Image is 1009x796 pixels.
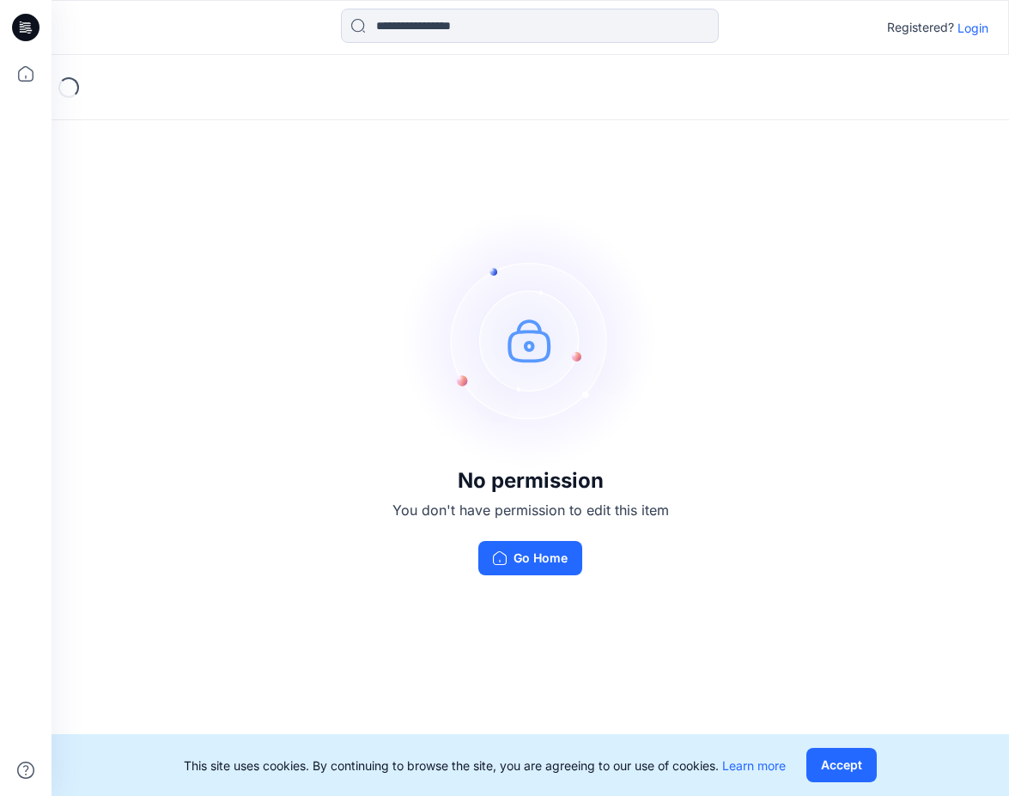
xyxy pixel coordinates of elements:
[402,211,659,469] img: no-perm.svg
[478,541,582,575] button: Go Home
[392,469,669,493] h3: No permission
[887,17,954,38] p: Registered?
[722,758,786,773] a: Learn more
[957,19,988,37] p: Login
[392,500,669,520] p: You don't have permission to edit this item
[184,757,786,775] p: This site uses cookies. By continuing to browse the site, you are agreeing to our use of cookies.
[806,748,877,782] button: Accept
